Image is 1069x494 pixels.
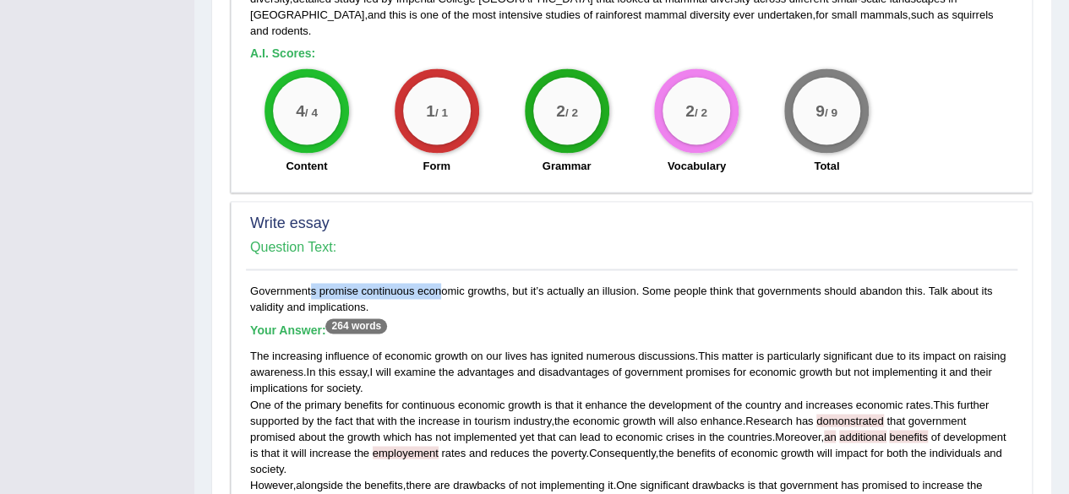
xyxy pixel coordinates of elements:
span: poverty [551,446,586,459]
span: on [958,349,970,361]
span: growth [347,430,380,442]
span: which [384,430,412,442]
span: and [949,365,968,377]
span: will [816,446,832,459]
span: The plural noun “benefits” cannot be used with the article “an”. Did you mean “an additional bene... [886,430,890,442]
span: to [897,349,906,361]
span: has [415,430,433,442]
span: growth [799,365,832,377]
span: studies [545,8,580,21]
span: of [583,8,592,21]
span: examine [394,365,435,377]
span: society [250,462,284,475]
span: increase [418,414,460,426]
span: ignited [551,349,583,361]
span: its [908,349,919,361]
span: increase [309,446,351,459]
span: One [616,478,637,491]
span: benefits [677,446,716,459]
span: of [509,478,518,491]
span: on [471,349,483,361]
span: the [346,478,361,491]
span: our [486,349,502,361]
span: the [329,430,344,442]
span: of [930,430,940,442]
span: the [967,478,982,491]
span: most [472,8,496,21]
small: / 2 [564,106,577,119]
span: with [377,414,396,426]
span: for [386,398,399,410]
span: implemented [454,430,516,442]
span: the [554,414,570,426]
span: that [356,414,374,426]
span: lives [505,349,527,361]
span: promises [685,365,730,377]
span: matter [722,349,753,361]
span: it [282,446,288,459]
span: that [537,430,556,442]
span: implementing [539,478,604,491]
span: economic [749,365,796,377]
span: the [532,446,548,459]
small: / 2 [695,106,707,119]
span: the [400,414,415,426]
span: Possible spelling mistake found. (did you mean: demonstrated) [816,414,884,426]
span: crises [666,430,695,442]
span: fact [335,414,353,426]
span: drawbacks [692,478,744,491]
span: for [311,381,324,394]
span: by [302,414,314,426]
span: the [658,446,674,459]
span: as [937,8,949,21]
span: tourism [474,414,510,426]
span: significant [640,478,689,491]
span: economic [573,414,620,426]
span: essay [339,365,367,377]
span: and [517,365,536,377]
span: for [870,446,883,459]
span: government [780,478,838,491]
span: is [409,8,417,21]
span: that [758,478,777,491]
span: is [747,478,755,491]
span: Possible spelling mistake found. (did you mean: employment) [373,446,439,459]
span: benefits [364,478,403,491]
span: economic [385,349,432,361]
span: development [648,398,711,410]
span: in [463,414,472,426]
span: about [298,430,326,442]
span: numerous [586,349,635,361]
span: of [718,446,728,459]
span: The plural noun “benefits” cannot be used with the article “an”. Did you mean “an additional bene... [889,430,928,442]
span: has [841,478,859,491]
span: supported [250,414,299,426]
span: society [326,381,360,394]
span: However [250,478,293,491]
span: reduces [490,446,529,459]
span: awareness [250,365,303,377]
span: growth [434,349,467,361]
span: This [933,398,954,410]
span: drawbacks [453,478,505,491]
span: promised [250,430,295,442]
span: lead [580,430,601,442]
span: individuals [930,446,981,459]
span: economic [731,446,778,459]
span: enhance [585,398,627,410]
span: of [613,365,622,377]
label: Total [814,158,839,174]
span: the [454,8,469,21]
span: has [530,349,548,361]
span: this [319,365,335,377]
span: significant [823,349,872,361]
span: particularly [767,349,821,361]
span: and [984,446,1002,459]
span: increase [922,478,963,491]
span: the [439,365,454,377]
span: that [886,414,905,426]
big: 2 [556,101,565,120]
span: of [441,8,450,21]
span: and [784,398,803,410]
span: this [389,8,406,21]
